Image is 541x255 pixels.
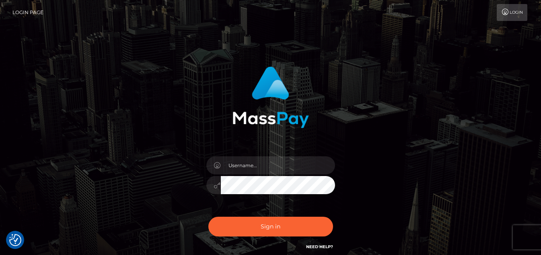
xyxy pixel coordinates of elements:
a: Need Help? [306,244,333,249]
button: Sign in [208,217,333,236]
a: Login [497,4,527,21]
img: Revisit consent button [9,234,21,246]
button: Consent Preferences [9,234,21,246]
input: Username... [221,156,335,174]
img: MassPay Login [232,66,309,128]
a: Login Page [12,4,43,21]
